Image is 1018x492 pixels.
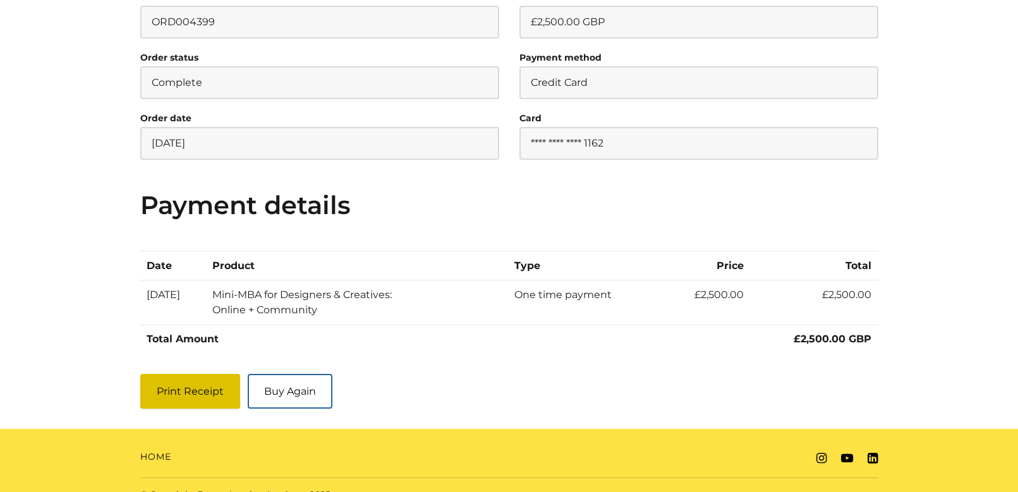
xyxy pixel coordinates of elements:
[140,450,171,464] a: Home
[147,333,219,345] strong: Total Amount
[140,66,499,99] p: Complete
[206,251,508,280] th: Product
[751,251,878,280] th: Total
[663,251,751,280] th: Price
[751,280,878,325] td: £2,500.00
[663,280,751,325] td: £2,500.00
[519,52,602,63] strong: Payment method
[140,190,878,220] h3: Payment details
[140,112,191,124] strong: Order date
[248,374,332,409] a: Buy Again
[140,280,206,325] td: [DATE]
[212,287,415,318] div: Mini-MBA for Designers & Creatives: Online + Community
[519,66,878,99] p: Credit Card
[507,251,662,280] th: Type
[507,280,662,325] td: One time payment
[140,6,499,39] p: ORD004399
[140,127,499,160] p: [DATE]
[794,333,871,345] strong: £2,500.00 GBP
[519,112,542,124] strong: Card
[140,251,206,280] th: Date
[140,52,198,63] strong: Order status
[140,374,240,409] button: Print Receipt
[519,6,878,39] p: £2,500.00 GBP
